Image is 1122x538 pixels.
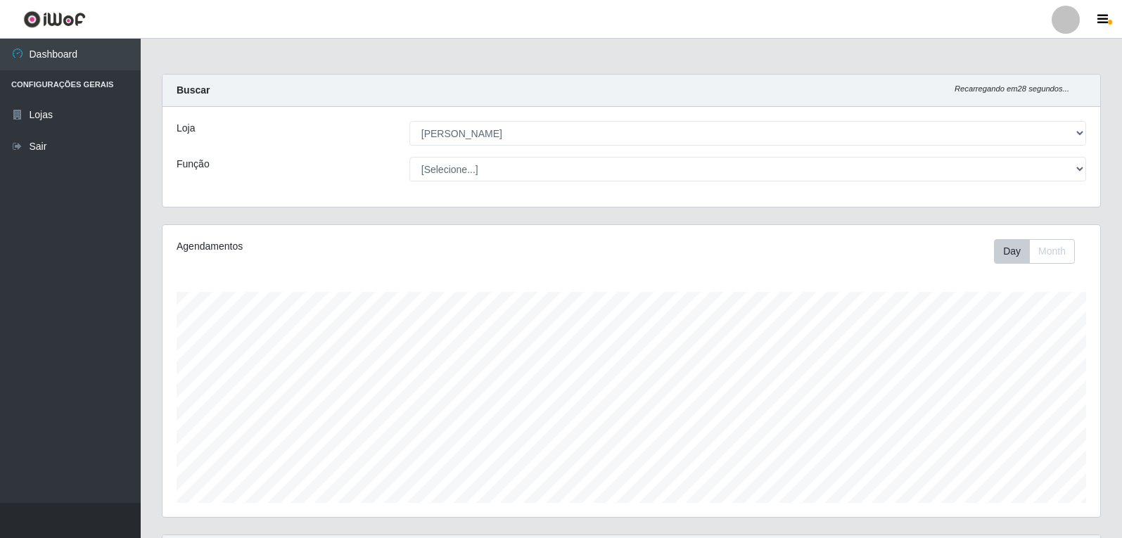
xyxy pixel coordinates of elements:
i: Recarregando em 28 segundos... [955,84,1069,93]
div: Toolbar with button groups [994,239,1086,264]
button: Day [994,239,1030,264]
label: Função [177,157,210,172]
div: Agendamentos [177,239,543,254]
button: Month [1029,239,1075,264]
label: Loja [177,121,195,136]
img: CoreUI Logo [23,11,86,28]
strong: Buscar [177,84,210,96]
div: First group [994,239,1075,264]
